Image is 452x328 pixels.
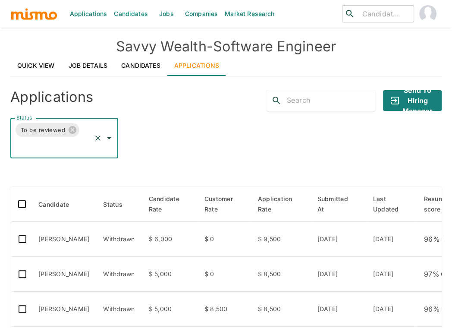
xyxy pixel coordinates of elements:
span: Last Updated [373,194,410,214]
button: Open [103,132,115,144]
td: $ 5,000 [142,292,198,327]
span: Status [103,199,134,210]
span: Submitted At [317,194,359,214]
td: [DATE] [366,257,417,292]
h4: Savvy Wealth - Software Engineer [10,38,442,55]
a: Quick View [10,55,62,76]
img: Carmen Vilachá [419,5,436,22]
td: [DATE] [311,222,366,257]
svg: View resume score details [441,305,449,313]
td: Withdrawn [96,292,141,327]
p: 97 % [424,268,439,280]
h4: Applications [10,88,93,106]
span: Candidate [38,199,80,210]
td: [PERSON_NAME] [31,222,96,257]
p: 96 % [424,233,440,245]
td: Withdrawn [96,257,141,292]
span: Application Rate [258,194,304,214]
td: $ 8,500 [251,257,311,292]
input: Search [287,94,376,107]
span: Customer Rate [204,194,244,214]
button: Clear [92,132,104,144]
span: To be reviewed [16,125,70,135]
p: 96 % [424,303,440,315]
svg: View resume score details [441,235,449,243]
td: $ 8,500 [251,292,311,327]
td: $ 0 [198,257,251,292]
td: $ 8,500 [198,292,251,327]
td: $ 0 [198,222,251,257]
td: [DATE] [366,292,417,327]
div: To be reviewed [16,123,79,137]
td: $ 5,000 [142,257,198,292]
button: search [266,90,287,111]
input: Candidate search [358,8,410,20]
td: [DATE] [311,292,366,327]
td: [DATE] [366,222,417,257]
td: [PERSON_NAME] [31,257,96,292]
a: Applications [167,55,226,76]
td: $ 6,000 [142,222,198,257]
td: [PERSON_NAME] [31,292,96,327]
a: Candidates [114,55,167,76]
button: Send to Hiring Manager [383,90,442,111]
svg: View resume score details [440,270,449,278]
span: Candidate Rate [149,194,191,214]
img: logo [10,7,58,20]
td: Withdrawn [96,222,141,257]
a: Job Details [62,55,115,76]
td: $ 9,500 [251,222,311,257]
label: Status [16,114,32,121]
td: [DATE] [311,257,366,292]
